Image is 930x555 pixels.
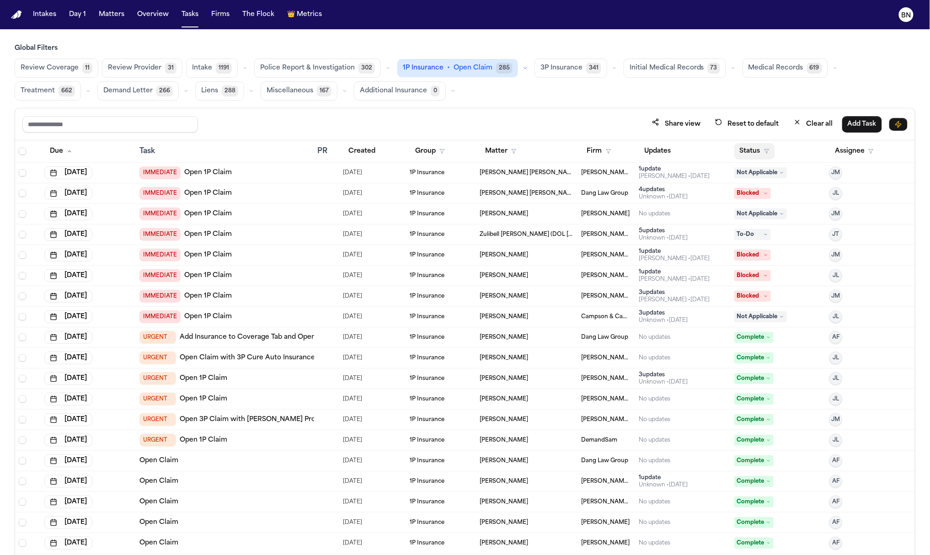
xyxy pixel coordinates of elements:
[82,63,92,74] span: 11
[165,63,176,74] span: 31
[222,85,238,96] span: 288
[11,11,22,19] img: Finch Logo
[15,81,81,101] button: Treatment662
[317,85,331,96] span: 167
[708,63,720,74] span: 73
[710,116,785,133] button: Reset to default
[21,86,55,96] span: Treatment
[431,85,440,96] span: 0
[178,6,202,23] button: Tasks
[358,63,375,74] span: 302
[624,59,726,78] button: Initial Medical Records73
[65,6,90,23] button: Day 1
[11,11,22,19] a: Home
[59,85,75,96] span: 662
[647,116,706,133] button: Share view
[889,118,908,131] button: Immediate Task
[208,6,233,23] button: Firms
[195,81,244,101] button: Liens288
[267,86,313,96] span: Miscellaneous
[630,64,704,73] span: Initial Medical Records
[201,86,218,96] span: Liens
[534,59,607,78] button: 3P Insurance341
[186,59,238,78] button: Intake1191
[397,59,518,77] button: 1P Insurance•Open Claim285
[540,64,583,73] span: 3P Insurance
[21,64,79,73] span: Review Coverage
[842,116,882,133] button: Add Task
[260,64,355,73] span: Police Report & Investigation
[102,59,182,78] button: Review Provider31
[454,64,492,73] span: Open Claim
[216,63,232,74] span: 1191
[743,59,828,78] button: Medical Records619
[261,81,337,101] button: Miscellaneous167
[447,64,450,73] span: •
[496,63,513,74] span: 285
[192,64,212,73] span: Intake
[95,6,128,23] button: Matters
[134,6,172,23] button: Overview
[29,6,60,23] button: Intakes
[254,59,381,78] button: Police Report & Investigation302
[788,116,839,133] button: Clear all
[807,63,822,74] span: 619
[103,86,153,96] span: Demand Letter
[97,81,179,101] button: Demand Letter266
[586,63,601,74] span: 341
[403,64,444,73] span: 1P Insurance
[748,64,803,73] span: Medical Records
[360,86,427,96] span: Additional Insurance
[15,59,98,78] button: Review Coverage11
[108,64,161,73] span: Review Provider
[354,81,446,101] button: Additional Insurance0
[239,6,278,23] button: The Flock
[283,6,326,23] button: crownMetrics
[15,44,915,53] h3: Global Filters
[156,85,173,96] span: 266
